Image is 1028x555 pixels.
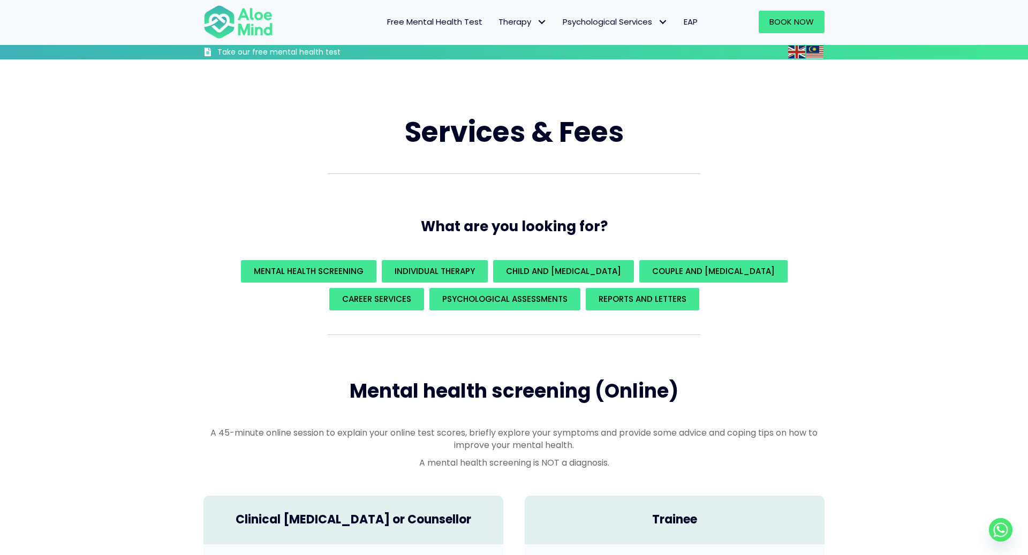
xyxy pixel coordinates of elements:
span: Couple and [MEDICAL_DATA] [652,265,775,277]
span: REPORTS AND LETTERS [599,293,686,305]
a: EAP [676,11,706,33]
span: Therapy: submenu [534,14,549,30]
a: Individual Therapy [382,260,488,283]
span: Individual Therapy [395,265,475,277]
a: Take our free mental health test [203,47,398,59]
h4: Trainee [535,512,814,528]
span: Book Now [769,16,814,27]
span: Career Services [342,293,411,305]
p: A mental health screening is NOT a diagnosis. [203,457,825,469]
span: Free Mental Health Test [387,16,482,27]
div: What are you looking for? [203,257,825,313]
span: What are you looking for? [421,217,608,236]
img: ms [806,45,823,58]
span: Therapy [498,16,547,27]
span: Mental health screening (Online) [350,377,678,405]
span: Mental Health Screening [254,265,364,277]
p: A 45-minute online session to explain your online test scores, briefly explore your symptoms and ... [203,427,825,451]
a: Whatsapp [989,518,1012,542]
a: Psychological assessments [429,288,580,310]
span: Psychological assessments [442,293,568,305]
a: Couple and [MEDICAL_DATA] [639,260,788,283]
h3: Take our free mental health test [217,47,398,58]
span: EAP [684,16,698,27]
h4: Clinical [MEDICAL_DATA] or Counsellor [214,512,493,528]
a: REPORTS AND LETTERS [586,288,699,310]
span: Services & Fees [405,112,624,151]
img: Aloe mind Logo [203,4,273,40]
a: Mental Health Screening [241,260,376,283]
span: Child and [MEDICAL_DATA] [506,265,621,277]
a: Career Services [329,288,424,310]
a: TherapyTherapy: submenu [490,11,555,33]
a: Child and [MEDICAL_DATA] [493,260,634,283]
a: English [788,45,806,58]
a: Psychological ServicesPsychological Services: submenu [555,11,676,33]
img: en [788,45,805,58]
a: Free Mental Health Test [379,11,490,33]
nav: Menu [287,11,706,33]
span: Psychological Services [563,16,668,27]
a: Malay [806,45,825,58]
span: Psychological Services: submenu [655,14,670,30]
a: Book Now [759,11,825,33]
